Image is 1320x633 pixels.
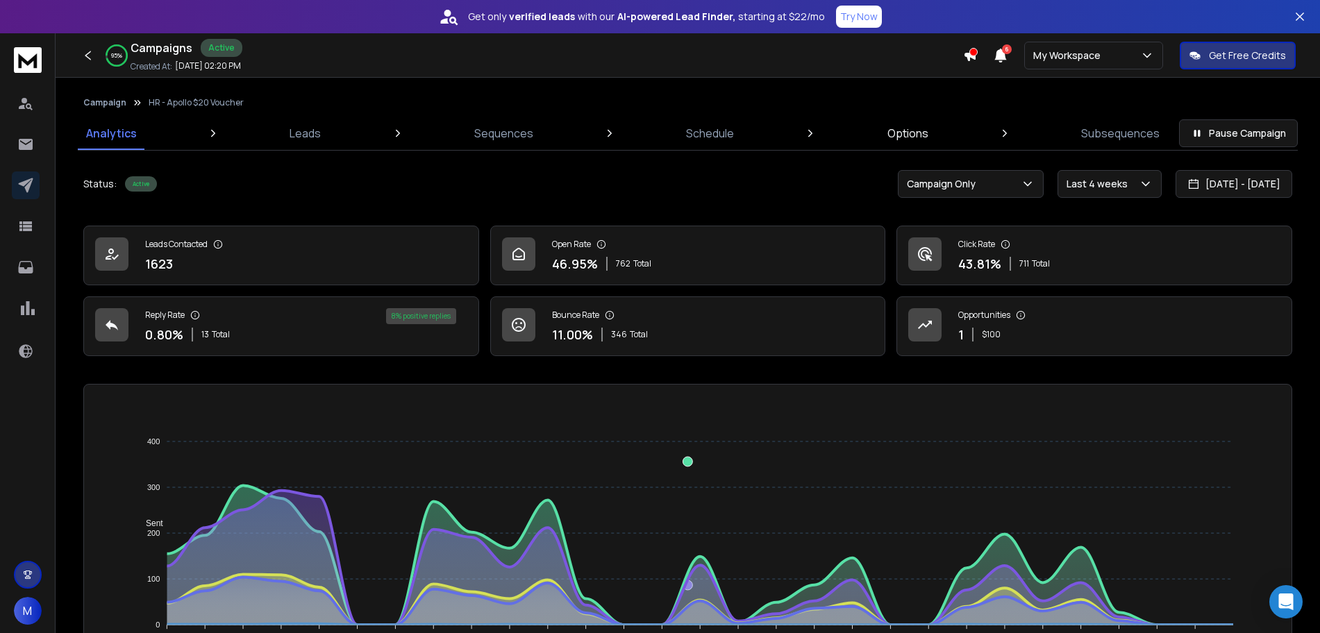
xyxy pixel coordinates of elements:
[83,177,117,191] p: Status:
[907,177,981,191] p: Campaign Only
[468,10,825,24] p: Get only with our starting at $22/mo
[1179,119,1298,147] button: Pause Campaign
[145,310,185,321] p: Reply Rate
[1081,125,1160,142] p: Subsequences
[156,621,160,629] tspan: 0
[1033,49,1106,62] p: My Workspace
[149,97,244,108] p: HR - Apollo $20 Voucher
[982,329,1001,340] p: $ 100
[1180,42,1296,69] button: Get Free Credits
[135,518,163,528] span: Sent
[1209,49,1286,62] p: Get Free Credits
[630,329,648,340] span: Total
[1073,117,1168,150] a: Subsequences
[1176,170,1292,198] button: [DATE] - [DATE]
[552,325,593,344] p: 11.00 %
[131,61,172,72] p: Created At:
[509,10,575,24] strong: verified leads
[212,329,230,340] span: Total
[896,226,1292,285] a: Click Rate43.81%711Total
[887,125,928,142] p: Options
[836,6,882,28] button: Try Now
[490,296,886,356] a: Bounce Rate11.00%346Total
[686,125,734,142] p: Schedule
[958,310,1010,321] p: Opportunities
[14,597,42,625] button: M
[611,329,627,340] span: 346
[1032,258,1050,269] span: Total
[147,483,160,491] tspan: 300
[147,437,160,446] tspan: 400
[281,117,329,150] a: Leads
[201,39,242,57] div: Active
[1067,177,1133,191] p: Last 4 weeks
[466,117,542,150] a: Sequences
[83,226,479,285] a: Leads Contacted1623
[147,575,160,583] tspan: 100
[145,239,208,250] p: Leads Contacted
[1002,44,1012,54] span: 6
[1019,258,1029,269] span: 711
[175,60,241,71] p: [DATE] 02:20 PM
[78,117,145,150] a: Analytics
[86,125,137,142] p: Analytics
[83,97,126,108] button: Campaign
[131,40,192,56] h1: Campaigns
[616,258,630,269] span: 762
[633,258,651,269] span: Total
[386,308,456,324] div: 8 % positive replies
[145,325,183,344] p: 0.80 %
[145,254,173,273] p: 1623
[14,47,42,73] img: logo
[474,125,533,142] p: Sequences
[958,254,1001,273] p: 43.81 %
[111,51,122,60] p: 95 %
[896,296,1292,356] a: Opportunities1$100
[1269,585,1303,618] div: Open Intercom Messenger
[490,226,886,285] a: Open Rate46.95%762Total
[678,117,742,150] a: Schedule
[958,239,995,250] p: Click Rate
[617,10,735,24] strong: AI-powered Lead Finder,
[840,10,878,24] p: Try Now
[958,325,964,344] p: 1
[290,125,321,142] p: Leads
[552,254,598,273] p: 46.95 %
[552,239,591,250] p: Open Rate
[552,310,599,321] p: Bounce Rate
[147,529,160,537] tspan: 200
[125,176,157,192] div: Active
[201,329,209,340] span: 13
[83,296,479,356] a: Reply Rate0.80%13Total8% positive replies
[879,117,937,150] a: Options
